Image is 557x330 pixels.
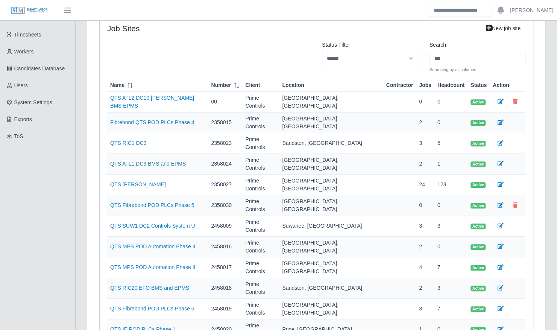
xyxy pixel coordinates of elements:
[416,299,434,319] td: 3
[434,216,467,237] td: 3
[416,154,434,175] td: 2
[14,116,32,122] span: Exports
[430,67,526,73] small: Searching by all columns
[470,161,486,167] span: Active
[434,299,467,319] td: 7
[386,81,413,89] span: Contractor
[434,133,467,154] td: 5
[429,4,491,17] input: Search
[110,285,189,291] a: QTS RIC20 EFO BMS and EPMS
[416,195,434,216] td: 0
[416,278,434,299] td: 2
[208,237,242,257] td: 2458016
[434,113,467,133] td: 0
[208,216,242,237] td: 2458009
[242,154,279,175] td: Prime Controls
[279,113,383,133] td: [GEOGRAPHIC_DATA], [GEOGRAPHIC_DATA]
[110,223,195,229] a: QTS SUW1 DC2 Controls System U
[14,133,23,139] span: ToS
[208,257,242,278] td: 2458017
[416,175,434,195] td: 24
[208,175,242,195] td: 2358027
[416,92,434,113] td: 0
[470,141,486,147] span: Active
[279,92,383,113] td: [GEOGRAPHIC_DATA], [GEOGRAPHIC_DATA]
[279,154,383,175] td: [GEOGRAPHIC_DATA], [GEOGRAPHIC_DATA]
[279,195,383,216] td: [GEOGRAPHIC_DATA], [GEOGRAPHIC_DATA]
[110,306,194,312] a: QTS Fibrebond POD PLCs Phase 6
[416,133,434,154] td: 3
[470,99,486,105] span: Active
[416,216,434,237] td: 3
[245,81,260,89] span: Client
[14,32,41,38] span: Timesheets
[470,182,486,188] span: Active
[470,224,486,230] span: Active
[242,237,279,257] td: Prime Controls
[208,195,242,216] td: 2358030
[110,264,197,270] a: QTS MPS POD Automation Phase III
[11,6,48,15] img: SLM Logo
[242,216,279,237] td: Prime Controls
[110,202,194,208] a: QTS Fibrebond POD PLCs Phase 5
[14,65,65,71] span: Candidates Database
[208,133,242,154] td: 2358023
[279,133,383,154] td: Sandston, [GEOGRAPHIC_DATA]
[419,81,431,89] span: Jobs
[279,257,383,278] td: [GEOGRAPHIC_DATA], [GEOGRAPHIC_DATA]
[510,6,553,14] a: [PERSON_NAME]
[434,278,467,299] td: 3
[416,257,434,278] td: 4
[434,175,467,195] td: 128
[208,278,242,299] td: 2458018
[14,82,28,88] span: Users
[470,265,486,271] span: Active
[437,81,464,89] span: Headcount
[279,278,383,299] td: Sandston, [GEOGRAPHIC_DATA]
[242,278,279,299] td: Prime Controls
[208,92,242,113] td: 00
[279,216,383,237] td: Suwanee, [GEOGRAPHIC_DATA]
[208,299,242,319] td: 2458019
[416,113,434,133] td: 2
[110,243,195,249] a: QTS MPS POD Automation Phase II
[14,99,52,105] span: System Settings
[242,257,279,278] td: Prime Controls
[416,237,434,257] td: 2
[434,257,467,278] td: 7
[430,41,446,49] label: Search
[434,154,467,175] td: 1
[110,161,186,167] a: QTS ATL1 DC3 BMS and EPMS
[434,237,467,257] td: 0
[242,175,279,195] td: Prime Controls
[242,113,279,133] td: Prime Controls
[242,133,279,154] td: Prime Controls
[470,203,486,209] span: Active
[434,195,467,216] td: 0
[110,81,124,89] span: Name
[14,49,34,55] span: Workers
[110,140,146,146] a: QTS RIC1 DC3
[434,92,467,113] td: 0
[242,195,279,216] td: Prime Controls
[470,244,486,250] span: Active
[110,95,194,109] a: QTS ATL2 DC10 [PERSON_NAME] BMS EPMS
[242,92,279,113] td: Prime Controls
[282,81,304,89] span: Location
[470,286,486,292] span: Active
[208,113,242,133] td: 2358015
[493,81,509,89] span: Action
[279,299,383,319] td: [GEOGRAPHIC_DATA], [GEOGRAPHIC_DATA]
[470,306,486,312] span: Active
[211,81,231,89] span: Number
[481,22,525,35] a: New job site
[279,237,383,257] td: [GEOGRAPHIC_DATA], [GEOGRAPHIC_DATA]
[107,24,418,33] h4: job sites
[470,120,486,126] span: Active
[470,81,487,89] span: Status
[279,175,383,195] td: [GEOGRAPHIC_DATA], [GEOGRAPHIC_DATA]
[110,119,194,125] a: Fibrebond QTS POD PLCs Phase 4
[110,181,166,187] a: QTS [PERSON_NAME]
[242,299,279,319] td: Prime Controls
[208,154,242,175] td: 2358024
